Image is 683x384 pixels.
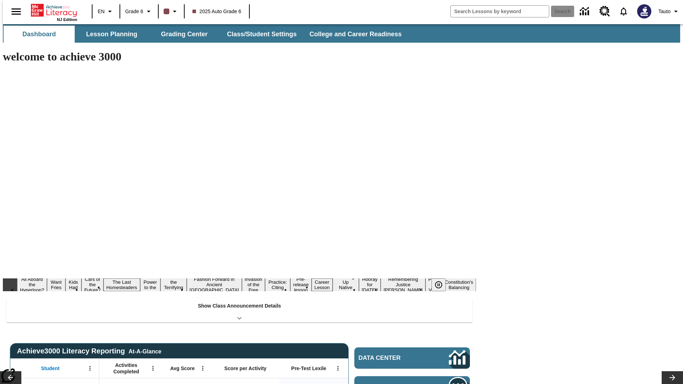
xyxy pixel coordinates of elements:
span: Achieve3000 Literacy Reporting [17,347,162,355]
h1: welcome to achieve 3000 [3,50,476,63]
button: Open Menu [197,363,208,374]
button: Pause [431,278,446,291]
span: NJ Edition [57,17,77,22]
button: Dashboard [4,26,75,43]
span: Grade 6 [125,8,143,15]
button: Open Menu [85,363,95,374]
span: Student [41,365,59,372]
button: Select a new avatar [633,2,656,21]
button: Slide 1 All Aboard the Hyperloop? [17,276,47,294]
span: 2025 Auto Grade 6 [192,8,242,15]
button: Open side menu [6,1,27,22]
span: Data Center [359,354,425,362]
button: Slide 13 Cooking Up Native Traditions [333,273,359,297]
div: Show Class Announcement Details [6,298,472,322]
a: Resource Center, Will open in new tab [595,2,614,21]
button: Language: EN, Select a language [95,5,117,18]
button: Open Menu [333,363,343,374]
div: At-A-Glance [128,347,161,355]
button: Slide 12 Career Lesson [312,278,333,291]
button: Slide 9 The Invasion of the Free CD [242,270,265,299]
button: Slide 11 Pre-release lesson [290,276,312,294]
button: Slide 7 Attack of the Terrifying Tomatoes [160,273,187,297]
span: Activities Completed [103,362,150,375]
button: Slide 16 Point of View [425,276,442,294]
div: Home [31,2,77,22]
div: SubNavbar [3,24,680,43]
button: Slide 4 Cars of the Future? [81,276,104,294]
button: Lesson carousel, Next [662,371,683,384]
button: Class color is dark brown. Change class color [161,5,182,18]
a: Notifications [614,2,633,21]
button: Slide 10 Mixed Practice: Citing Evidence [265,273,290,297]
button: Class/Student Settings [221,26,302,43]
button: College and Career Readiness [304,26,407,43]
span: EN [98,8,105,15]
button: Slide 5 The Last Homesteaders [104,278,140,291]
span: Tauto [658,8,671,15]
button: Slide 14 Hooray for Constitution Day! [359,276,381,294]
div: SubNavbar [3,26,408,43]
a: Data Center [354,347,470,369]
button: Lesson Planning [76,26,147,43]
button: Open Menu [148,363,158,374]
p: Show Class Announcement Details [198,302,281,310]
button: Slide 6 Solar Power to the People [140,273,161,297]
button: Profile/Settings [656,5,683,18]
input: search field [451,6,549,17]
a: Home [31,3,77,17]
button: Slide 3 Dirty Jobs Kids Had To Do [65,268,81,302]
button: Grade: Grade 6, Select a grade [122,5,156,18]
span: Score per Activity [224,365,267,372]
span: Pre-Test Lexile [291,365,327,372]
a: Data Center [576,2,595,21]
div: Pause [431,278,453,291]
button: Slide 15 Remembering Justice O'Connor [381,276,425,294]
button: Slide 2 Do You Want Fries With That? [47,268,65,302]
button: Slide 17 The Constitution's Balancing Act [442,273,476,297]
span: Avg Score [170,365,195,372]
img: Avatar [637,4,651,18]
button: Slide 8 Fashion Forward in Ancient Rome [187,276,242,294]
button: Grading Center [149,26,220,43]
